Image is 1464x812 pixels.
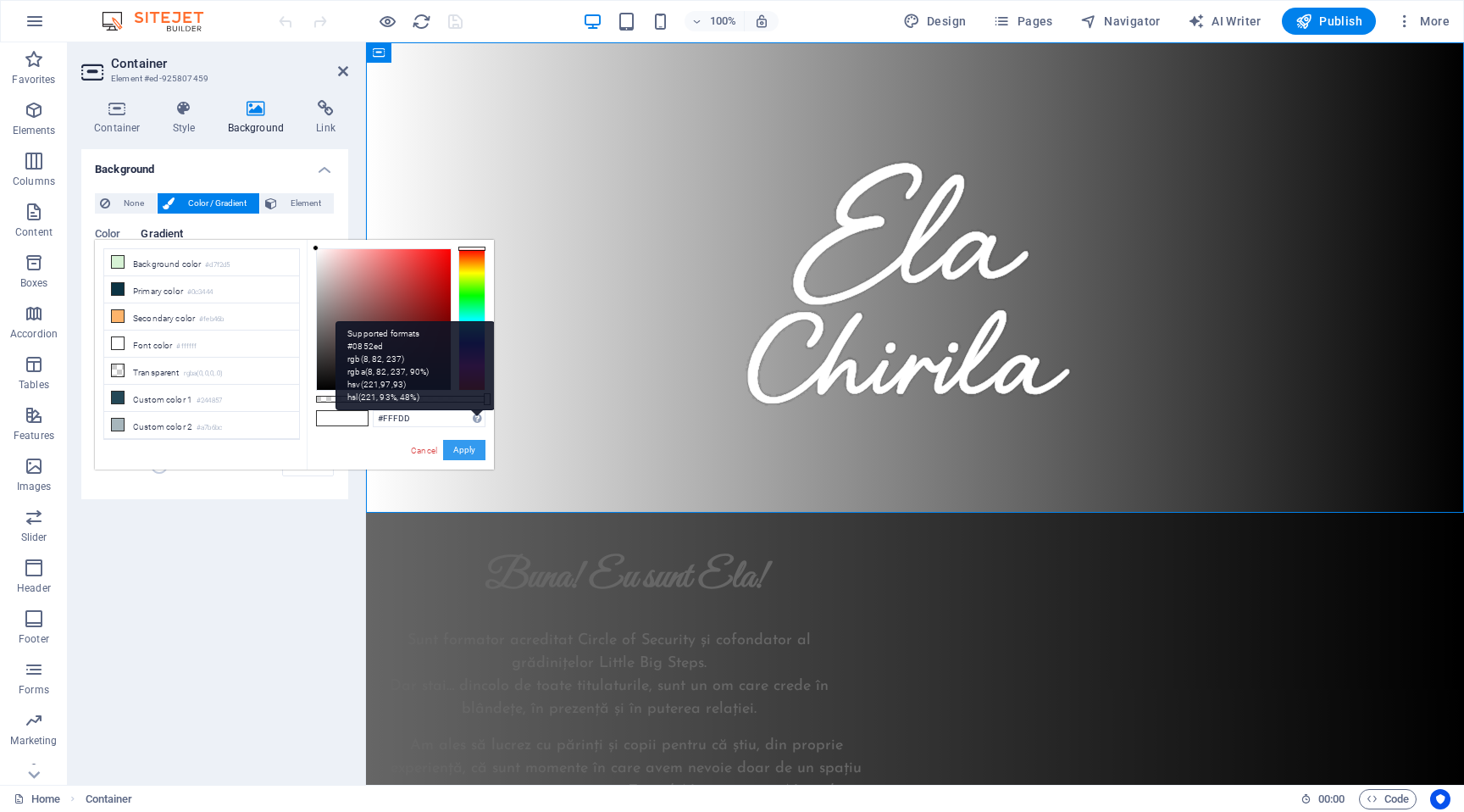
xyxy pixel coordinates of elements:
[205,259,230,271] small: #d7f2d5
[160,100,215,136] h4: Style
[115,193,152,214] span: None
[19,683,49,697] p: Forms
[903,13,967,30] span: Design
[1295,13,1362,30] span: Publish
[409,444,439,457] a: Cancel
[199,314,224,325] small: #feb46b
[412,12,431,31] i: Reload page
[1318,789,1345,809] span: 00 00
[158,193,259,214] button: Color / Gradient
[1080,13,1161,30] span: Navigator
[104,276,299,303] li: Primary color
[1188,13,1262,30] span: AI Writer
[15,225,53,239] p: Content
[710,11,737,31] h6: 100%
[95,193,157,214] button: None
[10,327,58,341] p: Accordion
[95,224,120,247] span: Color
[21,531,47,544] p: Slider
[96,460,159,470] label: Duration
[14,789,60,809] a: Click to cancel selection. Double-click to open Pages
[104,358,299,385] li: Transparent
[10,734,57,748] p: Marketing
[896,8,973,35] button: Design
[1396,13,1450,30] span: More
[993,13,1052,30] span: Pages
[17,581,51,595] p: Header
[411,11,431,31] button: reload
[1073,8,1167,35] button: Navigator
[335,321,495,410] div: Supported formats #0852ed rgb(8, 82, 237) rgba(8, 82, 237, 90%) hsv(221,97,93) hsl(221, 93%, 48%)
[104,412,299,439] li: Custom color 2
[260,193,334,214] button: Element
[215,100,304,136] h4: Background
[187,286,213,298] small: #0c3444
[19,632,49,646] p: Footer
[303,100,348,136] h4: Link
[896,8,973,35] div: Design (Ctrl+Alt+Y)
[81,149,348,180] h4: Background
[197,395,222,407] small: #244857
[986,8,1059,35] button: Pages
[104,249,299,276] li: Background color
[13,124,56,137] p: Elements
[17,480,52,493] p: Images
[197,422,222,434] small: #a7b6bc
[443,440,485,460] button: Apply
[1430,789,1450,809] button: Usercentrics
[86,789,133,809] nav: breadcrumb
[81,100,160,136] h4: Container
[111,56,348,71] h2: Container
[20,276,48,290] p: Boxes
[97,11,225,31] img: Editor Logo
[1367,789,1409,809] span: Code
[342,411,368,425] span: #ffffff
[19,378,49,392] p: Tables
[176,341,197,353] small: #ffffff
[377,11,397,31] button: Click here to leave preview mode and continue editing
[13,175,55,188] p: Columns
[14,429,54,442] p: Features
[754,14,769,29] i: On resize automatically adjust zoom level to fit chosen device.
[104,331,299,358] li: Font color
[282,193,329,214] span: Element
[104,385,299,412] li: Custom color 1
[141,224,183,247] span: Gradient
[1389,8,1456,35] button: More
[1330,793,1333,805] span: :
[685,11,745,31] button: 100%
[1282,8,1376,35] button: Publish
[86,789,133,809] span: Click to select. Double-click to edit
[1181,8,1268,35] button: AI Writer
[1359,789,1417,809] button: Code
[12,73,55,86] p: Favorites
[317,411,342,425] span: #ffffff
[1300,789,1345,809] h6: Session time
[111,71,314,86] h3: Element #ed-925807459
[184,368,224,380] small: rgba(0,0,0,.0)
[104,303,299,331] li: Secondary color
[180,193,254,214] span: Color / Gradient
